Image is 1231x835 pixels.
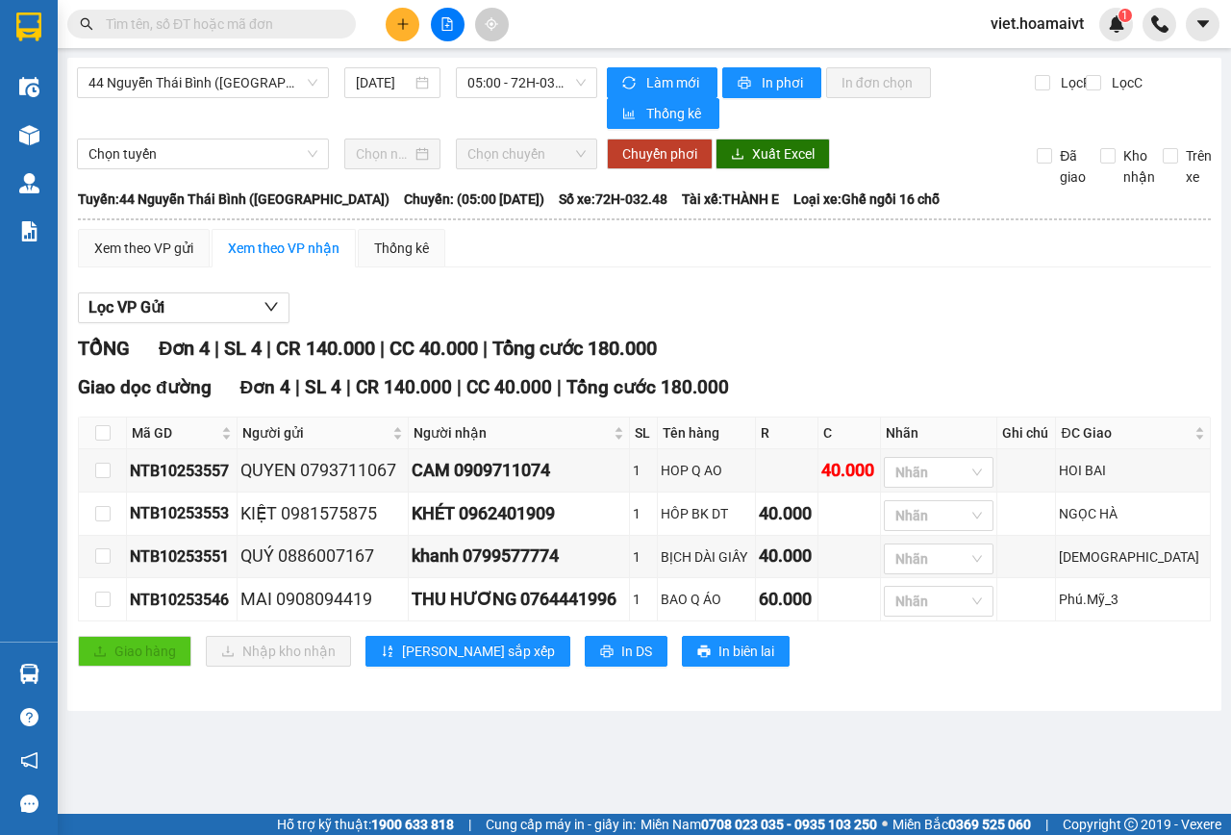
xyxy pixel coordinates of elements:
[697,645,711,660] span: printer
[412,543,627,569] div: khanh 0799577774
[19,77,39,97] img: warehouse-icon
[882,821,888,828] span: ⚪️
[78,376,212,398] span: Giao dọc đường
[19,221,39,241] img: solution-icon
[1116,145,1163,188] span: Kho nhận
[621,641,652,662] span: In DS
[600,645,614,660] span: printer
[466,376,552,398] span: CC 40.000
[228,238,339,259] div: Xem theo VP nhận
[557,376,562,398] span: |
[1053,72,1094,93] span: Lọc R
[78,337,130,360] span: TỔNG
[88,295,164,319] span: Lọc VP Gửi
[622,107,639,122] span: bar-chart
[20,795,38,813] span: message
[1151,15,1168,33] img: phone-icon
[127,449,238,493] td: NTB10253557
[948,817,1031,832] strong: 0369 525 060
[159,337,210,360] span: Đơn 4
[127,578,238,621] td: NTB10253546
[106,13,333,35] input: Tìm tên, số ĐT hoặc mã đơn
[633,546,653,568] div: 1
[475,8,509,41] button: aim
[759,500,815,527] div: 40.000
[206,636,351,667] button: downloadNhập kho nhận
[305,376,341,398] span: SL 4
[633,589,653,610] div: 1
[130,588,234,612] div: NTB10253546
[130,459,234,483] div: NTB10253557
[1108,15,1125,33] img: icon-new-feature
[240,543,404,569] div: QUÝ 0886007167
[1052,145,1093,188] span: Đã giao
[264,299,279,315] span: down
[78,191,389,207] b: Tuyến: 44 Nguyễn Thái Bình ([GEOGRAPHIC_DATA])
[658,417,756,449] th: Tên hàng
[646,72,702,93] span: Làm mới
[467,68,585,97] span: 05:00 - 72H-032.48
[661,460,752,481] div: HOP Q AO
[386,8,419,41] button: plus
[997,417,1057,449] th: Ghi chú
[276,337,375,360] span: CR 140.000
[16,13,41,41] img: logo-vxr
[467,139,585,168] span: Chọn chuyến
[130,544,234,569] div: NTB10253551
[240,457,404,484] div: QUYEN 0793711067
[78,636,191,667] button: uploadGiao hàng
[759,543,815,569] div: 40.000
[240,376,291,398] span: Đơn 4
[975,12,1099,36] span: viet.hoamaivt
[224,337,262,360] span: SL 4
[722,67,821,98] button: printerIn phơi
[1045,814,1048,835] span: |
[381,645,394,660] span: sort-ascending
[19,173,39,193] img: warehouse-icon
[716,139,830,169] button: downloadXuất Excel
[756,417,818,449] th: R
[374,238,429,259] div: Thống kê
[793,189,940,210] span: Loại xe: Ghế ngồi 16 chỗ
[404,189,544,210] span: Chuyến: (05:00 [DATE])
[242,422,388,443] span: Người gửi
[1104,72,1145,93] span: Lọc C
[641,814,877,835] span: Miền Nam
[1061,422,1190,443] span: ĐC Giao
[738,76,754,91] span: printer
[892,814,1031,835] span: Miền Bắc
[396,17,410,31] span: plus
[19,664,39,684] img: warehouse-icon
[661,546,752,568] div: BỊCH DÀI GIẤY
[80,17,93,31] span: search
[486,814,636,835] span: Cung cấp máy in - giấy in:
[818,417,881,449] th: C
[127,493,238,536] td: NTB10253553
[731,147,744,163] span: download
[762,72,806,93] span: In phơi
[1121,9,1128,22] span: 1
[821,457,877,484] div: 40.000
[78,292,289,323] button: Lọc VP Gửi
[1059,546,1206,568] div: [DEMOGRAPHIC_DATA]
[682,189,779,210] span: Tài xế: THÀNH E
[457,376,462,398] span: |
[566,376,729,398] span: Tổng cước 180.000
[630,417,657,449] th: SL
[431,8,465,41] button: file-add
[240,500,404,527] div: KIỆT 0981575875
[412,586,627,613] div: THU HƯƠNG 0764441996
[585,636,667,667] button: printerIn DS
[633,503,653,524] div: 1
[701,817,877,832] strong: 0708 023 035 - 0935 103 250
[88,139,317,168] span: Chọn tuyến
[483,337,488,360] span: |
[412,457,627,484] div: CAM 0909711074
[826,67,931,98] button: In đơn chọn
[440,17,454,31] span: file-add
[1118,9,1132,22] sup: 1
[371,817,454,832] strong: 1900 633 818
[214,337,219,360] span: |
[356,72,412,93] input: 12/10/2025
[346,376,351,398] span: |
